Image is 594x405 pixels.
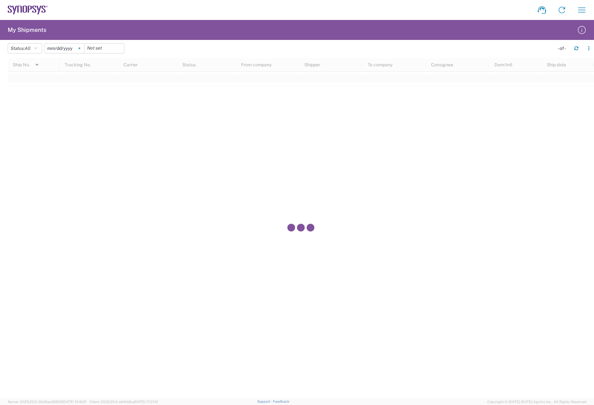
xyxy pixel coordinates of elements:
[134,400,158,404] span: [DATE] 17:21:12
[8,26,46,34] h2: My Shipments
[273,400,289,403] a: Feedback
[62,400,86,404] span: [DATE] 10:18:31
[558,45,569,51] div: - of -
[257,400,273,403] a: Support
[25,46,31,51] span: All
[89,400,158,404] span: Client: 2025.20.0-e640dba
[8,43,42,53] button: Status:All
[45,43,84,53] input: Not set
[487,399,586,405] span: Copyright © [DATE]-[DATE] Agistix Inc., All Rights Reserved
[8,400,86,404] span: Server: 2025.20.0-32d5ea39505
[85,43,124,53] input: Not set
